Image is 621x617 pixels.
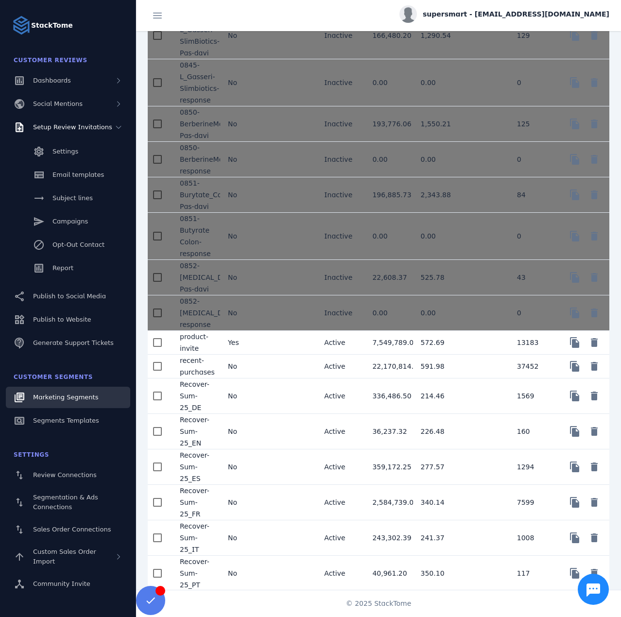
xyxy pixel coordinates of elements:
[364,12,413,59] mat-cell: 166,480.20
[33,394,98,401] span: Marketing Segments
[52,148,78,155] span: Settings
[413,260,461,295] mat-cell: 525.78
[585,185,604,205] button: Delete
[565,528,585,548] button: Copy
[6,188,130,209] a: Subject lines
[364,520,413,556] mat-cell: 243,302.39
[6,332,130,354] a: Generate Support Tickets
[52,264,73,272] span: Report
[316,378,364,414] mat-cell: Active
[316,213,364,260] mat-cell: Inactive
[6,387,130,408] a: Marketing Segments
[509,485,557,520] mat-cell: 7599
[33,339,114,346] span: Generate Support Tickets
[220,449,268,485] mat-cell: No
[220,177,268,213] mat-cell: No
[585,422,604,441] button: Delete
[413,12,461,59] mat-cell: 1,290.54
[316,331,364,355] mat-cell: Active
[585,226,604,246] button: Delete
[413,378,461,414] mat-cell: 214.46
[413,142,461,177] mat-cell: 0.00
[6,519,130,540] a: Sales Order Connections
[509,556,557,591] mat-cell: 117
[220,485,268,520] mat-cell: No
[220,295,268,331] mat-cell: No
[220,142,268,177] mat-cell: No
[565,303,585,323] button: Copy
[14,57,87,64] span: Customer Reviews
[33,123,112,131] span: Setup Review Invitations
[316,260,364,295] mat-cell: Inactive
[585,73,604,92] button: Delete
[6,410,130,431] a: Segments Templates
[565,268,585,287] button: Copy
[565,185,585,205] button: Copy
[172,378,220,414] mat-cell: Recover-Sum-25_DE
[509,331,557,355] mat-cell: 13183
[413,556,461,591] mat-cell: 350.10
[220,355,268,378] mat-cell: No
[172,106,220,142] mat-cell: 0850-BerberineMax-Pas-davi
[565,333,585,352] button: Copy
[172,414,220,449] mat-cell: Recover-Sum-25_EN
[220,260,268,295] mat-cell: No
[33,77,71,84] span: Dashboards
[6,488,130,517] a: Segmentation & Ads Connections
[172,295,220,331] mat-cell: 0852-[MEDICAL_DATA]-response
[316,59,364,106] mat-cell: Inactive
[172,59,220,106] mat-cell: 0845-L_Gasseri-Slimbiotics-response
[364,331,413,355] mat-cell: 7,549,789.00
[509,295,557,331] mat-cell: 0
[509,106,557,142] mat-cell: 125
[220,556,268,591] mat-cell: No
[364,378,413,414] mat-cell: 336,486.50
[565,422,585,441] button: Copy
[31,20,73,31] strong: StackTome
[52,194,93,202] span: Subject lines
[316,355,364,378] mat-cell: Active
[364,355,413,378] mat-cell: 22,170,814.00
[172,520,220,556] mat-cell: Recover-Sum-25_IT
[172,355,220,378] mat-cell: recent-purchases
[6,286,130,307] a: Publish to Social Media
[172,213,220,260] mat-cell: 0851-Butyrate Colon-response
[33,292,106,300] span: Publish to Social Media
[33,580,90,587] span: Community Invite
[565,26,585,45] button: Copy
[565,564,585,583] button: Copy
[509,355,557,378] mat-cell: 37452
[316,12,364,59] mat-cell: Inactive
[399,5,609,23] button: supersmart - [EMAIL_ADDRESS][DOMAIN_NAME]
[413,213,461,260] mat-cell: 0.00
[413,520,461,556] mat-cell: 241.37
[364,295,413,331] mat-cell: 0.00
[364,260,413,295] mat-cell: 22,608.37
[14,451,49,458] span: Settings
[585,333,604,352] button: Delete
[33,417,99,424] span: Segments Templates
[172,260,220,295] mat-cell: 0852-[MEDICAL_DATA]-Pas-davi
[509,59,557,106] mat-cell: 0
[220,106,268,142] mat-cell: No
[565,150,585,169] button: Copy
[585,114,604,134] button: Delete
[172,142,220,177] mat-cell: 0850-BerberineMax-response
[172,556,220,591] mat-cell: Recover-Sum-25_PT
[585,528,604,548] button: Delete
[364,556,413,591] mat-cell: 40,961.20
[423,9,609,19] span: supersmart - [EMAIL_ADDRESS][DOMAIN_NAME]
[565,73,585,92] button: Copy
[6,141,130,162] a: Settings
[364,142,413,177] mat-cell: 0.00
[220,59,268,106] mat-cell: No
[364,414,413,449] mat-cell: 36,237.32
[33,316,91,323] span: Publish to Website
[316,414,364,449] mat-cell: Active
[172,485,220,520] mat-cell: Recover-Sum-25_FR
[413,414,461,449] mat-cell: 226.48
[33,471,97,479] span: Review Connections
[346,599,412,609] span: © 2025 StackTome
[413,449,461,485] mat-cell: 277.57
[6,257,130,279] a: Report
